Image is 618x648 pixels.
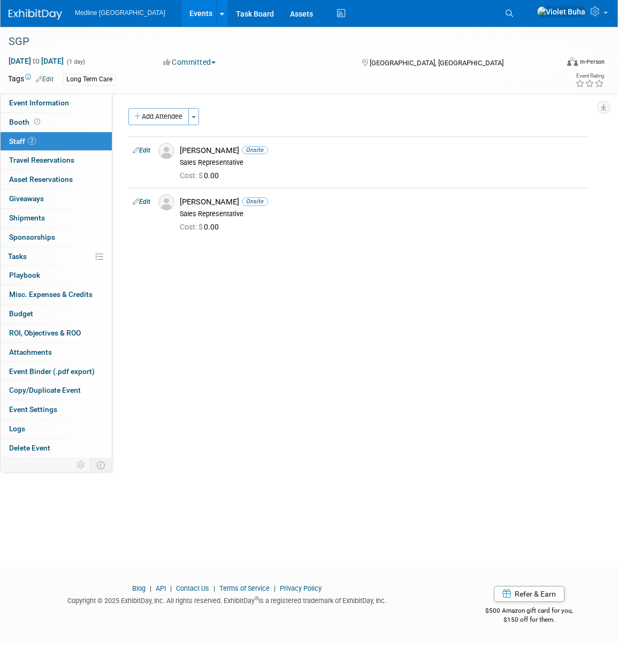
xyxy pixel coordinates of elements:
div: Sales Representative [180,158,584,167]
img: Associate-Profile-5.png [158,194,174,210]
td: Toggle Event Tabs [90,458,112,472]
a: API [156,584,166,592]
span: Budget [9,309,33,318]
span: | [211,584,218,592]
span: Logs [9,424,25,433]
a: Edit [133,198,150,205]
td: Personalize Event Tab Strip [72,458,90,472]
span: | [147,584,154,592]
button: Add Attendee [128,108,189,125]
a: Misc. Expenses & Credits [1,285,112,304]
span: 0.00 [180,171,223,180]
div: $500 Amazon gift card for you, [462,599,597,624]
a: Logs [1,420,112,438]
div: [PERSON_NAME] [180,146,584,156]
a: Playbook [1,266,112,285]
a: Event Settings [1,400,112,419]
div: SGP [5,32,546,51]
a: Travel Reservations [1,151,112,170]
div: Event Rating [575,73,604,79]
a: Blog [132,584,146,592]
span: Giveaways [9,194,44,203]
a: Edit [133,147,150,154]
span: Misc. Expenses & Credits [9,290,93,299]
a: Shipments [1,209,112,227]
a: ROI, Objectives & ROO [1,324,112,342]
img: Associate-Profile-5.png [158,143,174,159]
a: Budget [1,304,112,323]
span: Shipments [9,214,45,222]
a: Copy/Duplicate Event [1,381,112,400]
a: Tasks [1,247,112,266]
a: Attachments [1,343,112,362]
a: Event Binder (.pdf export) [1,362,112,381]
td: Tags [8,73,54,86]
span: 2 [28,137,36,145]
span: Medline [GEOGRAPHIC_DATA] [75,9,165,17]
a: Edit [36,75,54,83]
a: Giveaways [1,189,112,208]
a: Booth [1,113,112,132]
a: Staff2 [1,132,112,151]
span: Booth not reserved yet [32,118,42,126]
span: Playbook [9,271,40,279]
span: | [167,584,174,592]
span: Event Binder (.pdf export) [9,367,95,376]
span: Sponsorships [9,233,55,241]
img: Violet Buha [537,6,586,18]
span: Cost: $ [180,223,204,231]
span: Event Information [9,98,69,107]
a: Delete Event [1,439,112,458]
img: Format-Inperson.png [567,57,578,66]
span: Travel Reservations [9,156,74,164]
span: Attachments [9,348,52,356]
div: $150 off for them. [462,615,597,624]
span: Cost: $ [180,171,204,180]
div: Event Format [512,56,605,72]
button: Committed [159,57,220,67]
div: [PERSON_NAME] [180,197,584,207]
a: Refer & Earn [494,586,564,602]
div: Sales Representative [180,210,584,218]
a: Privacy Policy [280,584,322,592]
a: Terms of Service [219,584,270,592]
span: ROI, Objectives & ROO [9,329,81,337]
span: Copy/Duplicate Event [9,386,81,394]
a: Event Information [1,94,112,112]
img: ExhibitDay [9,9,62,20]
span: Event Settings [9,405,57,414]
span: [DATE] [DATE] [8,56,64,66]
span: Booth [9,118,42,126]
span: to [31,57,41,65]
span: Onsite [242,146,268,154]
a: Asset Reservations [1,170,112,189]
a: Sponsorships [1,228,112,247]
div: Copyright © 2025 ExhibitDay, Inc. All rights reserved. ExhibitDay is a registered trademark of Ex... [8,593,446,606]
a: Contact Us [176,584,209,592]
span: | [271,584,278,592]
span: Asset Reservations [9,175,73,184]
span: [GEOGRAPHIC_DATA], [GEOGRAPHIC_DATA] [370,59,503,67]
span: 0.00 [180,223,223,231]
span: Delete Event [9,444,50,452]
span: (1 day) [66,58,85,65]
span: Tasks [8,252,27,261]
div: In-Person [579,58,605,66]
span: Onsite [242,197,268,205]
div: Long Term Care [63,74,116,85]
sup: ® [255,596,258,601]
span: Staff [9,137,36,146]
